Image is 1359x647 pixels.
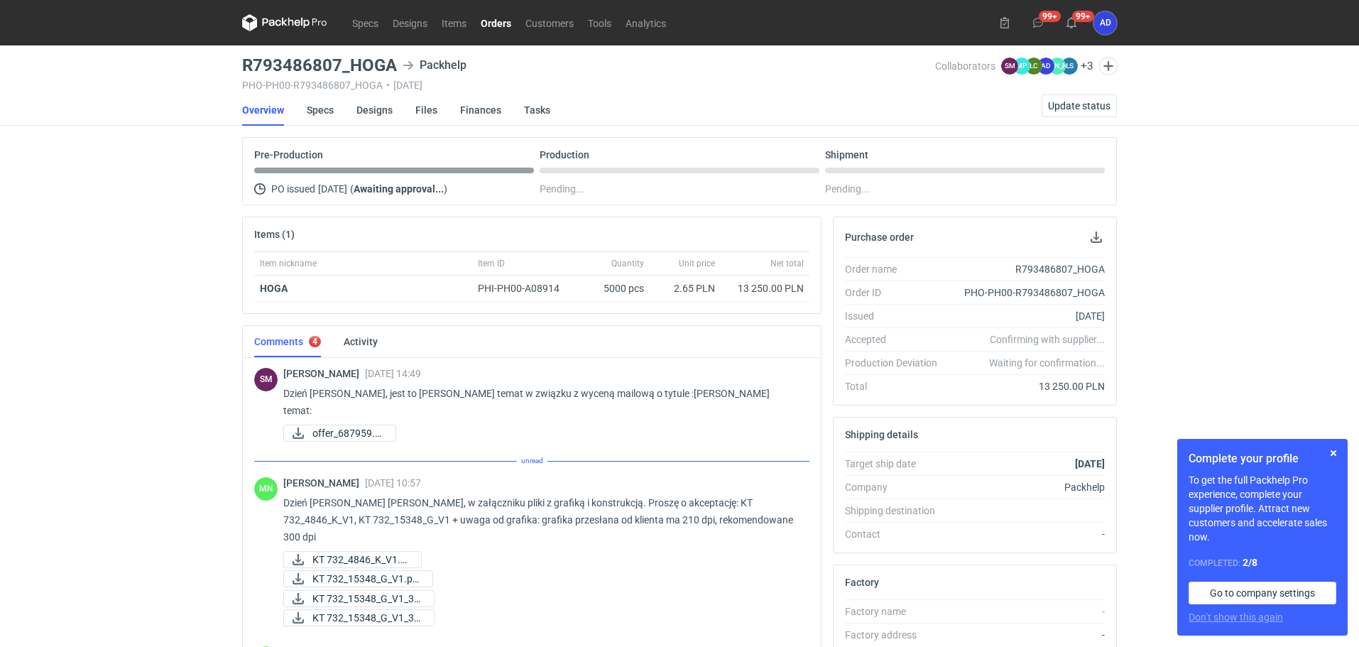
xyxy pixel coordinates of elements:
[312,337,317,347] div: 4
[618,14,673,31] a: Analytics
[1049,58,1066,75] figcaption: [PERSON_NAME]
[1093,11,1117,35] button: AD
[283,590,435,607] a: KT 732_15348_G_V1_3D...
[254,477,278,501] figcaption: MN
[242,94,284,126] a: Overview
[845,262,949,276] div: Order name
[949,309,1105,323] div: [DATE]
[990,334,1105,345] em: Confirming with supplier...
[949,527,1105,541] div: -
[518,14,581,31] a: Customers
[283,551,422,568] a: KT 732_4846_K_V1.pdf
[949,628,1105,642] div: -
[254,149,323,161] p: Pre-Production
[770,258,804,269] span: Net total
[283,425,396,442] div: offer_687959.pdf
[989,356,1105,370] em: Waiting for confirmation...
[283,368,365,379] span: [PERSON_NAME]
[312,425,384,441] span: offer_687959.pdf
[1189,610,1283,624] button: Don’t show this again
[1013,58,1030,75] figcaption: MP
[415,94,437,126] a: Files
[386,80,390,91] span: •
[478,258,505,269] span: Item ID
[283,570,425,587] div: KT 732_15348_G_V1.pdf
[242,14,327,31] svg: Packhelp Pro
[845,309,949,323] div: Issued
[825,180,1105,197] div: Pending...
[1189,582,1336,604] a: Go to company settings
[356,94,393,126] a: Designs
[1048,101,1110,111] span: Update status
[283,609,425,626] div: KT 732_15348_G_V1_3D.JPG
[1081,60,1093,72] button: +3
[283,590,425,607] div: KT 732_15348_G_V1_3D ruch.pdf
[949,262,1105,276] div: R793486807_HOGA
[312,591,422,607] span: KT 732_15348_G_V1_3D...
[260,283,288,294] strong: HOGA
[435,14,474,31] a: Items
[1025,58,1042,75] figcaption: ŁC
[1027,11,1049,34] button: 99+
[345,14,386,31] a: Specs
[1037,58,1054,75] figcaption: AD
[581,14,618,31] a: Tools
[524,94,550,126] a: Tasks
[845,604,949,619] div: Factory name
[845,457,949,471] div: Target ship date
[845,332,949,347] div: Accepted
[845,379,949,393] div: Total
[845,356,949,370] div: Production Deviation
[1060,11,1083,34] button: 99+
[540,149,589,161] p: Production
[478,281,573,295] div: PHI-PH00-A08914
[365,368,421,379] span: [DATE] 14:49
[254,180,534,197] div: PO issued
[679,258,715,269] span: Unit price
[949,604,1105,619] div: -
[254,368,278,391] div: Sebastian Markut
[283,570,433,587] a: KT 732_15348_G_V1.pd...
[579,276,650,302] div: 5000 pcs
[1088,229,1105,246] button: Download PO
[611,258,644,269] span: Quantity
[949,286,1105,300] div: PHO-PH00-R793486807_HOGA
[935,60,995,72] span: Collaborators
[312,571,421,587] span: KT 732_15348_G_V1.pd...
[350,183,354,195] span: (
[1243,557,1257,568] strong: 2 / 8
[845,480,949,494] div: Company
[517,453,547,469] span: unread
[655,281,715,295] div: 2.65 PLN
[845,286,949,300] div: Order ID
[726,281,804,295] div: 13 250.00 PLN
[845,628,949,642] div: Factory address
[312,610,422,626] span: KT 732_15348_G_V1_3D...
[254,368,278,391] figcaption: SM
[1099,57,1118,75] button: Edit collaborators
[474,14,518,31] a: Orders
[949,480,1105,494] div: Packhelp
[283,385,798,419] p: Dzień [PERSON_NAME], jest to [PERSON_NAME] temat w związku z wyceną mailową o tytule :[PERSON_NAM...
[283,494,798,545] p: Dzień [PERSON_NAME] [PERSON_NAME], w załączniku pliki z grafiką i konstrukcją. Proszę o akceptacj...
[403,57,466,74] div: Packhelp
[283,609,435,626] a: KT 732_15348_G_V1_3D...
[845,232,914,243] h2: Purchase order
[254,326,321,357] a: Comments4
[1189,450,1336,467] h1: Complete your profile
[1189,473,1336,544] p: To get the full Packhelp Pro experience, complete your supplier profile. Attract new customers an...
[1093,11,1117,35] div: Anita Dolczewska
[242,57,397,74] h3: R793486807_HOGA
[318,180,347,197] span: [DATE]
[444,183,447,195] span: )
[825,149,868,161] p: Shipment
[312,552,410,567] span: KT 732_4846_K_V1.pdf
[1061,58,1078,75] figcaption: ŁS
[949,379,1105,393] div: 13 250.00 PLN
[283,477,365,489] span: [PERSON_NAME]
[254,229,295,240] h2: Items (1)
[1189,555,1336,570] div: Completed:
[254,477,278,501] div: Małgorzata Nowotna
